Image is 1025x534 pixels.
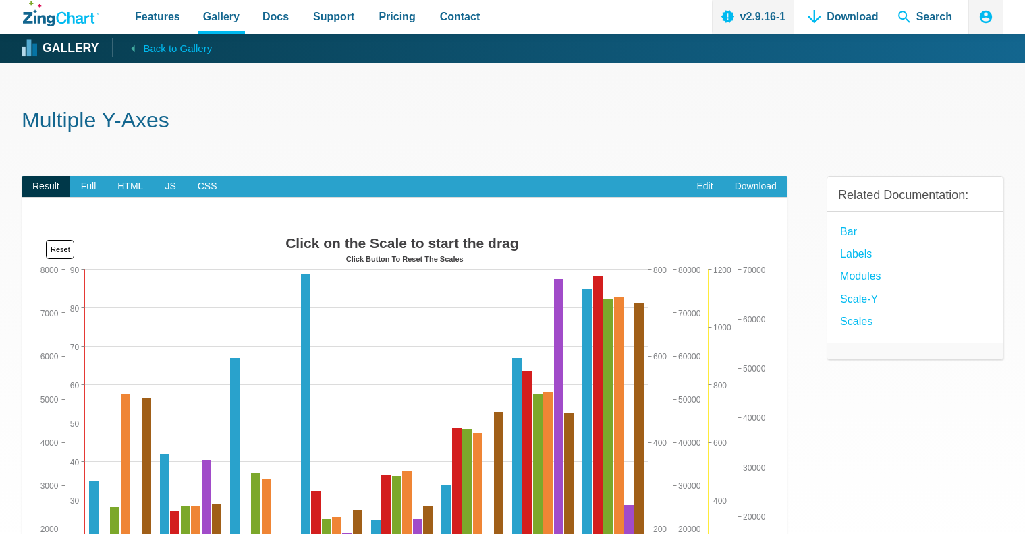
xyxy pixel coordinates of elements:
span: Features [135,7,180,26]
a: Bar [840,222,857,241]
span: Gallery [203,7,240,26]
span: HTML [107,176,154,198]
a: ZingChart Logo. Click to return to the homepage [23,1,99,26]
span: Pricing [379,7,415,26]
a: modules [840,267,881,285]
strong: Gallery [43,42,99,55]
a: Back to Gallery [112,38,212,57]
a: Edit [686,176,724,198]
span: CSS [187,176,228,198]
span: Back to Gallery [143,40,212,57]
span: Docs [262,7,289,26]
a: Scales [840,312,872,330]
a: Download [724,176,787,198]
a: Scale-Y [840,290,878,308]
h1: Multiple Y-Axes [22,107,1003,137]
span: Full [70,176,107,198]
span: Result [22,176,70,198]
a: Labels [840,245,872,263]
span: Support [313,7,354,26]
span: JS [154,176,186,198]
a: Gallery [23,38,99,59]
span: Contact [440,7,480,26]
h3: Related Documentation: [838,187,992,203]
